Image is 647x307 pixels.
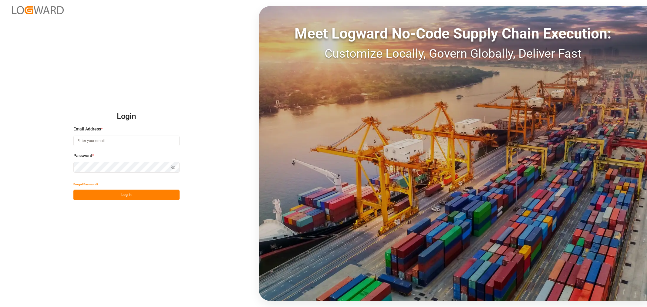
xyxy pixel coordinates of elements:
[73,190,180,200] button: Log In
[12,6,64,14] img: Logward_new_orange.png
[73,179,98,190] button: Forgot Password?
[73,136,180,146] input: Enter your email
[259,45,647,63] div: Customize Locally, Govern Globally, Deliver Fast
[73,153,92,159] span: Password
[73,107,180,126] h2: Login
[73,126,101,132] span: Email Address
[259,23,647,45] div: Meet Logward No-Code Supply Chain Execution:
